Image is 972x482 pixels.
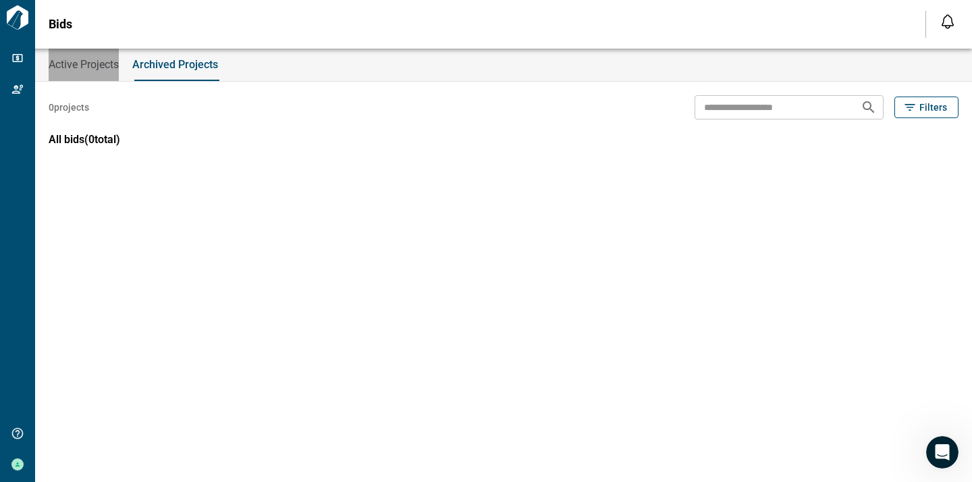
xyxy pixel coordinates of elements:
[49,101,89,114] span: 0 projects
[49,18,72,31] span: Bids
[937,11,959,32] button: Open notification feed
[894,97,959,118] button: Filters
[49,133,120,146] span: All bids ( 0 total)
[919,101,947,114] span: Filters
[855,94,882,121] button: Search projects
[926,436,959,468] iframe: Intercom live chat
[49,58,119,72] span: Active Projects
[35,49,972,81] div: base tabs
[132,58,218,72] span: Archived Projects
